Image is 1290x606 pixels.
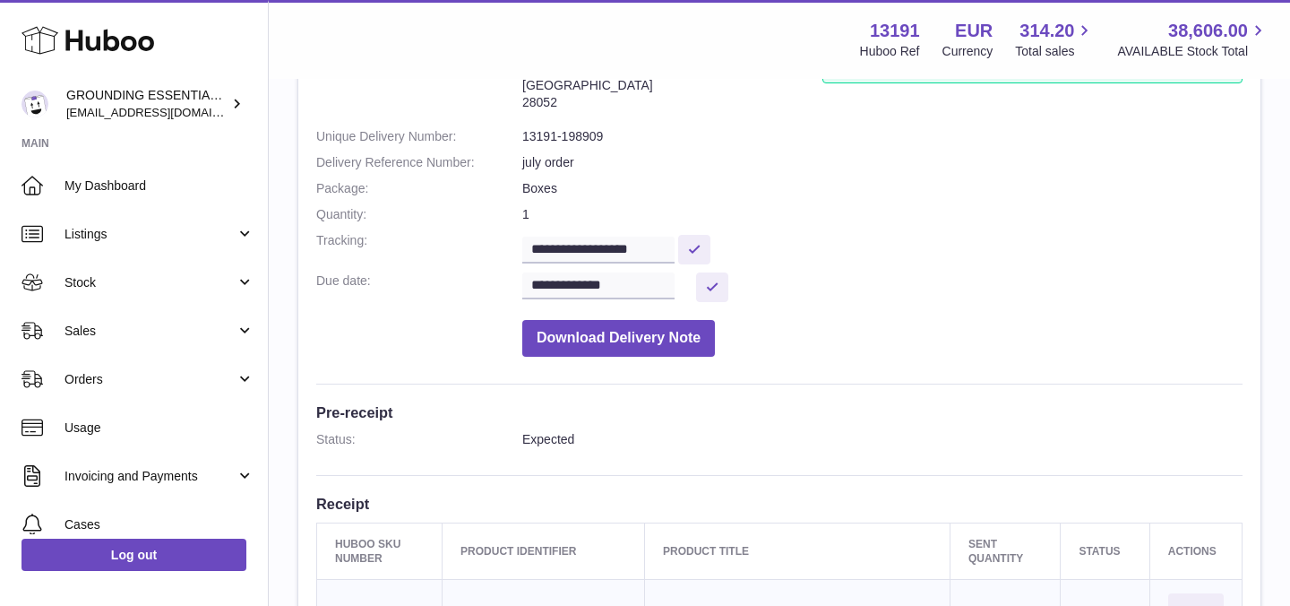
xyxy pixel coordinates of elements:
button: Download Delivery Note [522,320,715,357]
dt: Tracking: [316,232,522,264]
div: GROUNDING ESSENTIALS INTERNATIONAL SLU [66,87,228,121]
dd: july order [522,154,1243,171]
strong: 13191 [870,19,920,43]
span: Cases [64,516,254,533]
span: AVAILABLE Stock Total [1117,43,1268,60]
dt: Unique Delivery Number: [316,128,522,145]
dd: Expected [522,431,1243,448]
span: 314.20 [1019,19,1074,43]
div: Currency [942,43,993,60]
span: 38,606.00 [1168,19,1248,43]
img: espenwkopperud@gmail.com [21,91,48,117]
span: [EMAIL_ADDRESS][DOMAIN_NAME] [66,105,263,119]
th: Product title [645,523,950,579]
dt: Delivery Reference Number: [316,154,522,171]
dt: Due date: [316,273,522,302]
h3: Receipt [316,494,1243,514]
dt: Quantity: [316,206,522,223]
h3: Pre-receipt [316,403,1243,422]
a: 38,606.00 AVAILABLE Stock Total [1117,19,1268,60]
th: Huboo SKU Number [317,523,443,579]
a: 314.20 Total sales [1015,19,1095,60]
dd: 1 [522,206,1243,223]
span: Total sales [1015,43,1095,60]
dt: Package: [316,180,522,197]
th: Status [1061,523,1149,579]
dd: Boxes [522,180,1243,197]
span: Invoicing and Payments [64,468,236,485]
span: Sales [64,323,236,340]
th: Actions [1149,523,1242,579]
span: Listings [64,226,236,243]
span: Stock [64,274,236,291]
a: Log out [21,539,246,571]
th: Sent Quantity [950,523,1061,579]
span: Usage [64,420,254,437]
span: Orders [64,371,236,388]
span: My Dashboard [64,177,254,195]
dd: 13191-198909 [522,128,1243,145]
div: Huboo Ref [860,43,920,60]
strong: EUR [955,19,993,43]
dt: Status: [316,431,522,448]
th: Product Identifier [443,523,645,579]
